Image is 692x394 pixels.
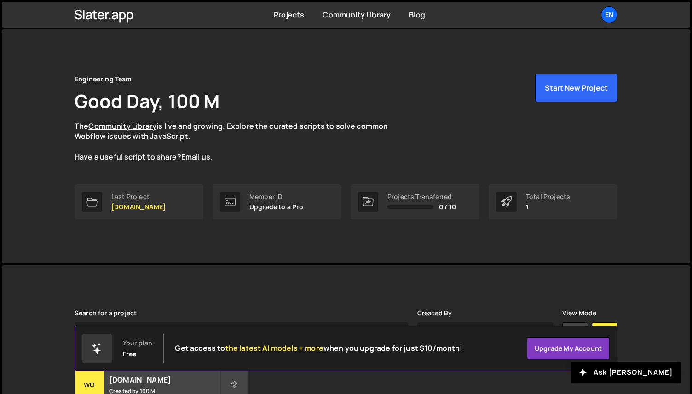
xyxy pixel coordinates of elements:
[75,121,406,162] p: The is live and growing. Explore the curated scripts to solve common Webflow issues with JavaScri...
[274,10,304,20] a: Projects
[88,121,156,131] a: Community Library
[535,74,617,102] button: Start New Project
[249,193,304,200] div: Member ID
[526,193,570,200] div: Total Projects
[249,203,304,211] p: Upgrade to a Pro
[323,10,391,20] a: Community Library
[75,309,137,317] label: Search for a project
[526,203,570,211] p: 1
[109,375,220,385] h2: [DOMAIN_NAME]
[601,6,617,23] a: En
[571,362,681,383] button: Ask [PERSON_NAME]
[75,88,219,114] h1: Good Day, 100 M
[439,203,456,211] span: 0 / 10
[181,152,210,162] a: Email us
[387,193,456,200] div: Projects Transferred
[75,74,132,85] div: Engineering Team
[123,339,152,347] div: Your plan
[75,184,203,219] a: Last Project [DOMAIN_NAME]
[175,344,462,353] h2: Get access to when you upgrade for just $10/month!
[527,337,610,360] a: Upgrade my account
[417,309,452,317] label: Created By
[123,350,137,358] div: Free
[111,203,166,211] p: [DOMAIN_NAME]
[225,343,323,353] span: the latest AI models + more
[111,193,166,200] div: Last Project
[409,10,425,20] a: Blog
[562,309,596,317] label: View Mode
[75,322,408,348] input: Type your project...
